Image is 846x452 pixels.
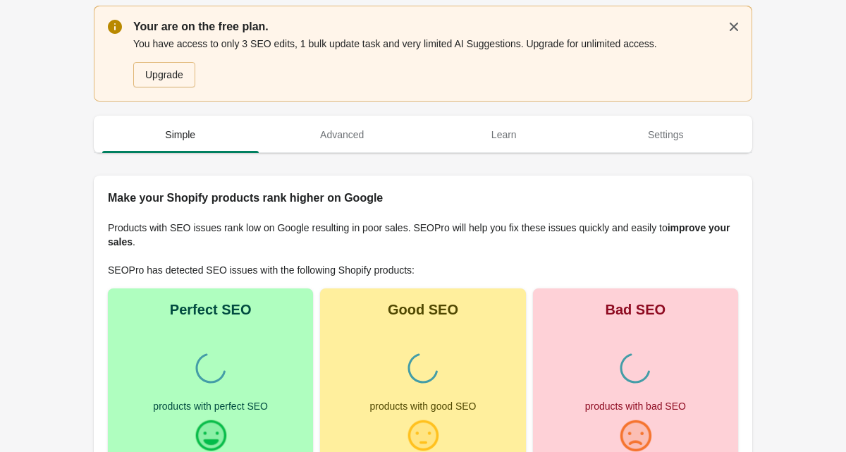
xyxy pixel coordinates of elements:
[145,69,183,80] div: Upgrade
[606,303,666,317] div: Bad SEO
[423,116,585,153] button: Learn
[108,190,738,207] h2: Make your Shopify products rank higher on Google
[370,401,477,411] div: products with good SEO
[170,303,252,317] div: Perfect SEO
[102,122,259,147] span: Simple
[108,263,738,277] p: SEOPro has detected SEO issues with the following Shopify products:
[426,122,582,147] span: Learn
[588,122,744,147] span: Settings
[388,303,458,317] div: Good SEO
[108,221,738,249] p: Products with SEO issues rank low on Google resulting in poor sales. SEOPro will help you fix the...
[264,122,421,147] span: Advanced
[153,401,268,411] div: products with perfect SEO
[133,62,195,87] a: Upgrade
[585,116,747,153] button: Settings
[133,35,738,89] div: You have access to only 3 SEO edits, 1 bulk update task and very limited AI Suggestions. Upgrade ...
[133,18,738,35] p: Your are on the free plan.
[99,116,262,153] button: Simple
[585,401,686,411] div: products with bad SEO
[262,116,424,153] button: Advanced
